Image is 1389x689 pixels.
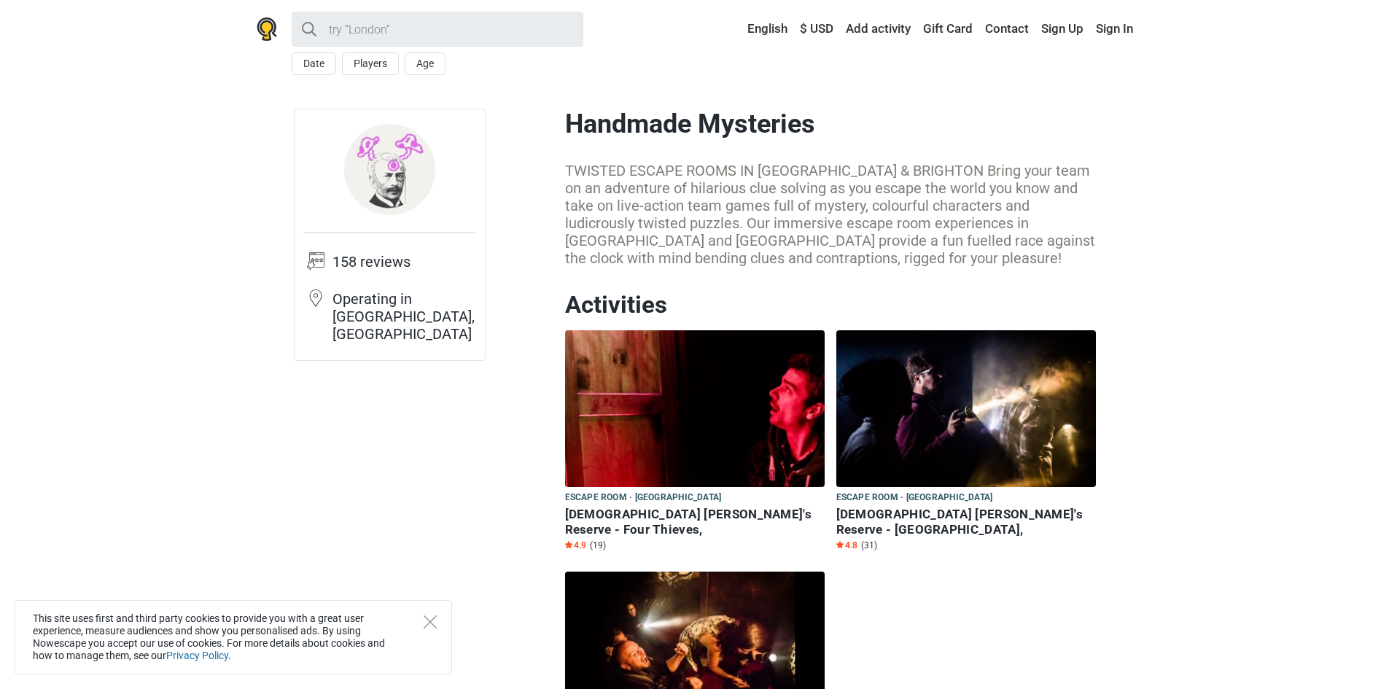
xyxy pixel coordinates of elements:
div: This site uses first and third party cookies to provide you with a great user experience, measure... [15,600,452,674]
a: Sign Up [1038,16,1087,42]
span: (31) [861,540,877,551]
a: Contact [981,16,1032,42]
img: Star [565,541,572,548]
button: Players [342,52,399,75]
span: Escape room · [GEOGRAPHIC_DATA] [836,490,993,506]
span: 4.9 [565,540,586,551]
button: Date [292,52,336,75]
h6: [DEMOGRAPHIC_DATA] [PERSON_NAME]'s Reserve - Four Thieves, [GEOGRAPHIC_DATA] [565,507,825,537]
img: English [737,24,747,34]
a: English [734,16,791,42]
img: Nowescape logo [257,17,277,41]
h2: Activities [565,290,1096,319]
a: Privacy Policy [166,650,228,661]
div: TWISTED ESCAPE ROOMS IN [GEOGRAPHIC_DATA] & BRIGHTON Bring your team on an adventure of hilarious... [565,162,1096,267]
a: Lady Chastity's Reserve - Four Thieves, Clapham Escape room · [GEOGRAPHIC_DATA] [DEMOGRAPHIC_DATA... [565,330,825,554]
span: Escape room · [GEOGRAPHIC_DATA] [565,490,722,506]
button: Close [424,615,437,628]
span: (19) [590,540,606,551]
td: Operating in [GEOGRAPHIC_DATA], [GEOGRAPHIC_DATA] [332,289,475,351]
td: 158 reviews [332,252,475,289]
h1: Handmade Mysteries [565,109,1096,140]
a: Add activity [842,16,914,42]
img: Lady Chastity's Reserve - Four Thieves, Clapham [565,330,825,487]
h6: [DEMOGRAPHIC_DATA] [PERSON_NAME]'s Reserve - [GEOGRAPHIC_DATA], [GEOGRAPHIC_DATA] [836,507,1096,537]
span: 4.8 [836,540,857,551]
button: Age [405,52,446,75]
a: Lady Chastity's Reserve - The Hope, Farringdon Escape room · [GEOGRAPHIC_DATA] [DEMOGRAPHIC_DATA]... [836,330,1096,554]
img: Star [836,541,844,548]
a: $ USD [796,16,837,42]
input: try “London” [292,12,583,47]
a: Gift Card [919,16,976,42]
a: Sign In [1092,16,1133,42]
img: Lady Chastity's Reserve - The Hope, Farringdon [836,330,1096,487]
